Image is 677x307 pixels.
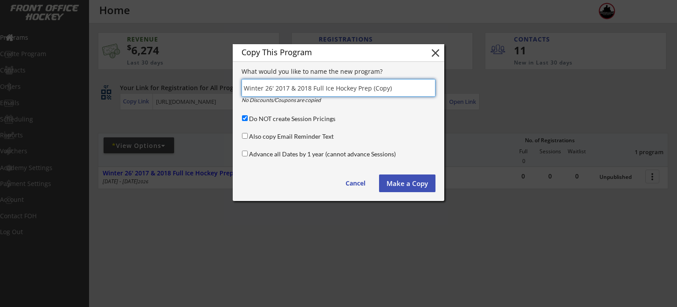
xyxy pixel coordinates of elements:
[249,133,334,140] label: Also copy Email Reminder Text
[242,48,415,56] div: Copy This Program
[249,150,396,158] label: Advance all Dates by 1 year (cannot advance Sessions)
[429,46,442,60] button: close
[242,98,372,103] div: No Discounts/Coupons are copied
[379,174,435,192] button: Make a Copy
[337,174,374,192] button: Cancel
[249,115,335,122] label: Do NOT create Session Pricings
[242,68,435,75] div: What would you like to name the new program?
